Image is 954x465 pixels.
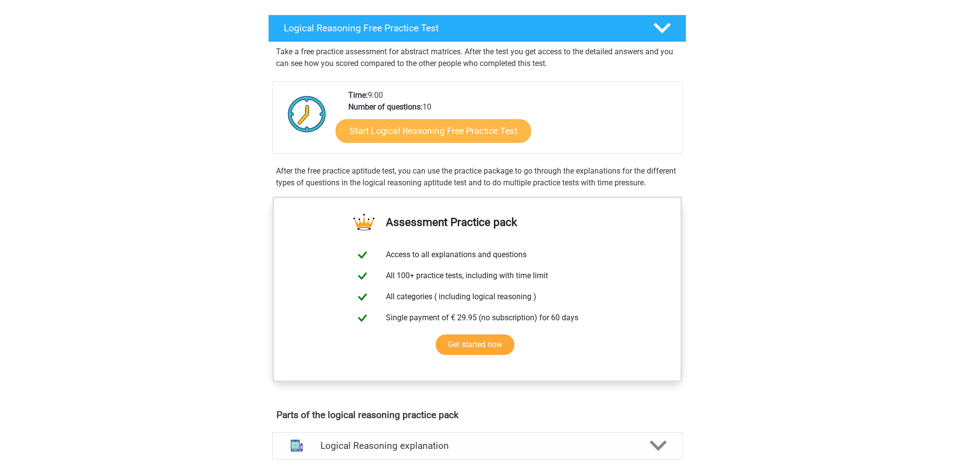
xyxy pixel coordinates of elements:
[264,15,690,42] a: Logical Reasoning Free Practice Test
[336,119,531,142] a: Start Logical Reasoning Free Practice Test
[284,22,637,34] h4: Logical Reasoning Free Practice Test
[272,165,682,189] div: After the free practice aptitude test, you can use the practice package to go through the explana...
[276,46,678,69] p: Take a free practice assessment for abstract matrices. After the test you get access to the detai...
[276,409,678,421] h4: Parts of the logical reasoning practice pack
[348,90,368,100] b: Time:
[341,89,681,153] div: 9:00 10
[348,102,423,111] b: Number of questions:
[282,89,332,138] img: Clock
[268,432,686,460] a: explanations Logical Reasoning explanation
[436,334,514,355] a: Get started now
[284,433,309,458] img: logical reasoning explanations
[320,440,634,451] h4: Logical Reasoning explanation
